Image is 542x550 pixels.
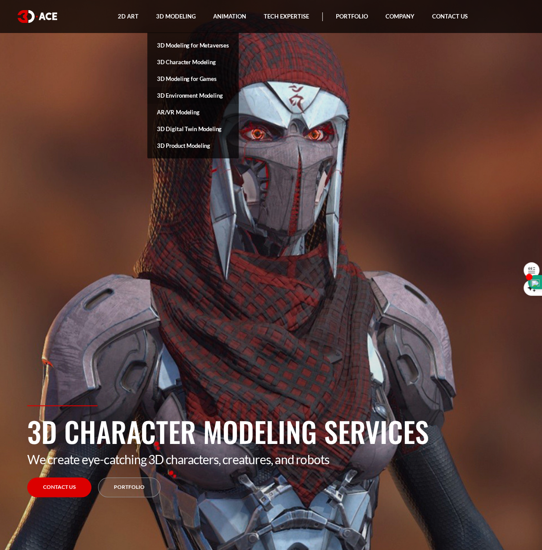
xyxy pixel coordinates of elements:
a: 3D Modeling for Metaverses [147,37,239,54]
a: Contact Us [27,477,91,497]
h1: 3D Character Modeling Services [27,411,515,452]
a: Portfolio [98,477,160,497]
a: 3D Digital Twin Modeling [147,121,239,137]
a: 3D Product Modeling [147,137,239,154]
p: We create eye-catching 3D characters, creatures, and robots [27,452,515,467]
a: 3D Environment Modeling [147,87,239,104]
a: AR/VR Modeling [147,104,239,121]
a: 3D Character Modeling [147,54,239,70]
a: 3D Modeling for Games [147,70,239,87]
img: logo white [18,10,57,23]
